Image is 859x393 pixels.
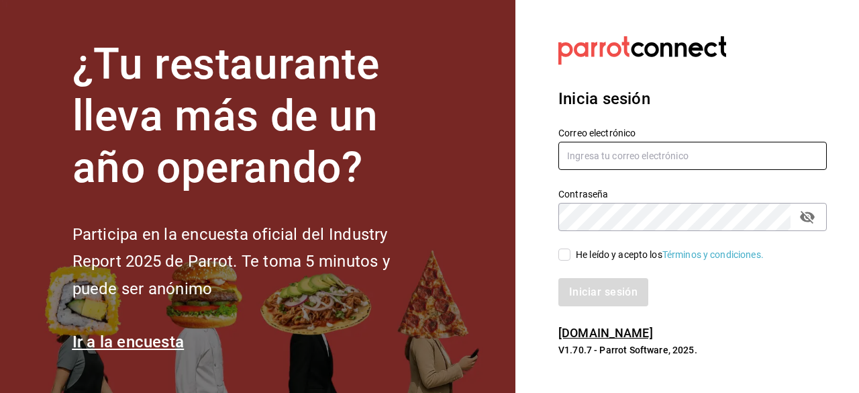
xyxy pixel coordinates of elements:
button: passwordField [796,206,819,228]
label: Contraseña [558,189,827,199]
a: [DOMAIN_NAME] [558,326,653,340]
input: Ingresa tu correo electrónico [558,142,827,170]
h1: ¿Tu restaurante lleva más de un año operando? [72,39,435,193]
p: V1.70.7 - Parrot Software, 2025. [558,343,827,357]
label: Correo electrónico [558,128,827,138]
h3: Inicia sesión [558,87,827,111]
a: Términos y condiciones. [662,249,764,260]
div: He leído y acepto los [576,248,764,262]
a: Ir a la encuesta [72,333,185,351]
h2: Participa en la encuesta oficial del Industry Report 2025 de Parrot. Te toma 5 minutos y puede se... [72,221,435,303]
